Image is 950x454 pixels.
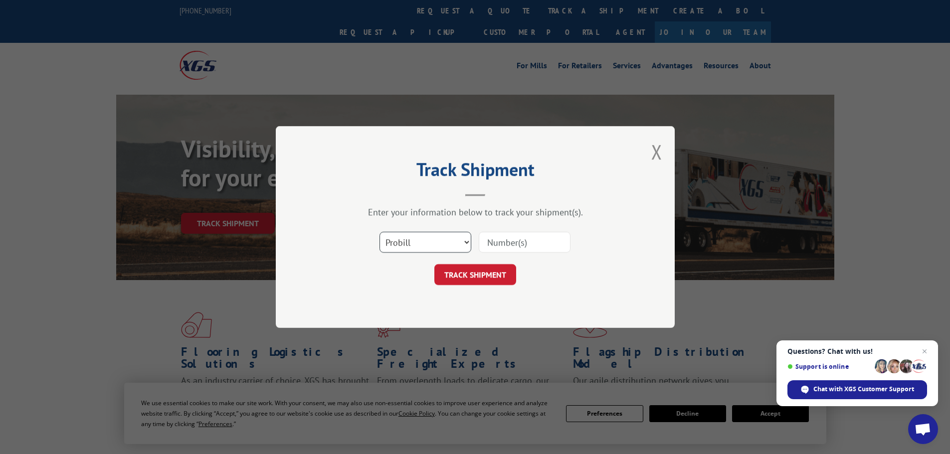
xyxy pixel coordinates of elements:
[434,264,516,285] button: TRACK SHIPMENT
[651,139,662,165] button: Close modal
[813,385,914,394] span: Chat with XGS Customer Support
[787,380,927,399] div: Chat with XGS Customer Support
[787,363,871,370] span: Support is online
[919,345,931,357] span: Close chat
[326,206,625,218] div: Enter your information below to track your shipment(s).
[787,347,927,355] span: Questions? Chat with us!
[908,414,938,444] div: Open chat
[326,162,625,181] h2: Track Shipment
[479,232,570,253] input: Number(s)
